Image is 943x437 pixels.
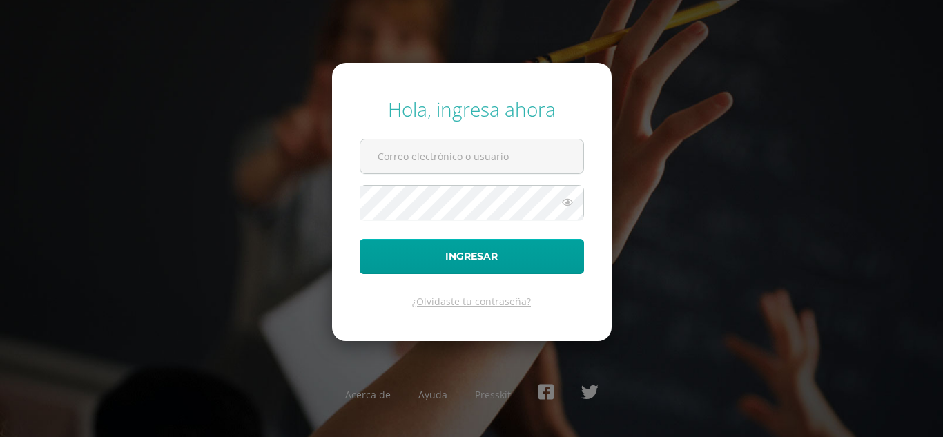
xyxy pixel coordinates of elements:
[345,388,391,401] a: Acerca de
[360,139,583,173] input: Correo electrónico o usuario
[360,239,584,274] button: Ingresar
[412,295,531,308] a: ¿Olvidaste tu contraseña?
[475,388,511,401] a: Presskit
[418,388,447,401] a: Ayuda
[360,96,584,122] div: Hola, ingresa ahora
